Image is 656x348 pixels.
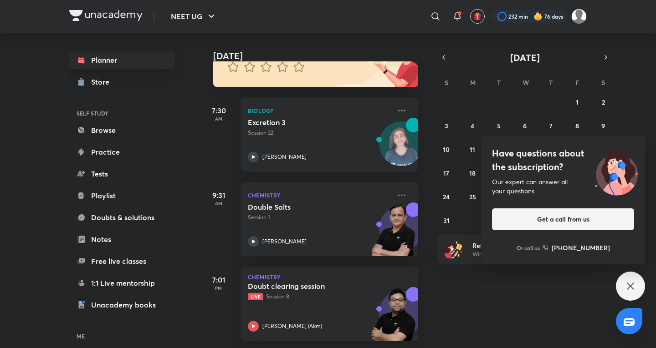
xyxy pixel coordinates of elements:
[443,169,449,177] abbr: August 17, 2025
[248,293,263,300] span: Live
[443,192,450,201] abbr: August 24, 2025
[368,202,418,265] img: unacademy
[69,165,175,183] a: Tests
[445,78,448,87] abbr: Sunday
[517,244,540,252] p: Or call us
[549,78,553,87] abbr: Thursday
[439,213,454,227] button: August 31, 2025
[248,274,411,280] p: Chemistry
[200,201,237,206] p: AM
[492,208,634,230] button: Get a call from us
[379,126,423,170] img: Avatar
[439,118,454,133] button: August 3, 2025
[588,146,645,196] img: ttu_illustration_new.svg
[445,240,463,258] img: referral
[262,322,322,330] p: [PERSON_NAME] (Akm)
[69,230,175,248] a: Notes
[575,78,579,87] abbr: Friday
[510,51,540,64] span: [DATE]
[492,146,634,174] h4: Have questions about the subscription?
[200,116,237,121] p: AM
[470,9,485,24] button: avatar
[443,216,450,225] abbr: August 31, 2025
[248,190,391,201] p: Chemistry
[570,95,584,109] button: August 1, 2025
[439,142,454,156] button: August 10, 2025
[69,10,143,23] a: Company Logo
[471,121,474,130] abbr: August 4, 2025
[439,189,454,204] button: August 24, 2025
[439,166,454,180] button: August 17, 2025
[518,118,532,133] button: August 6, 2025
[200,274,237,285] h5: 7:01
[91,76,115,87] div: Store
[533,12,543,21] img: streak
[200,190,237,201] h5: 9:31
[69,121,175,139] a: Browse
[248,105,391,116] p: Biology
[472,250,584,258] p: Win a laptop, vouchers & more
[465,166,480,180] button: August 18, 2025
[69,252,175,270] a: Free live classes
[69,208,175,227] a: Doubts & solutions
[570,118,584,133] button: August 8, 2025
[497,78,501,87] abbr: Tuesday
[262,153,307,161] p: [PERSON_NAME]
[248,213,391,222] p: Session 1
[571,9,587,24] img: Kushagra Singh
[69,73,175,91] a: Store
[248,282,361,291] h5: Doubt clearing session
[492,118,506,133] button: August 5, 2025
[470,78,476,87] abbr: Monday
[596,95,610,109] button: August 2, 2025
[213,50,427,61] h4: [DATE]
[472,241,584,250] h6: Refer friends
[248,293,391,301] p: Session 8
[576,98,579,106] abbr: August 1, 2025
[575,121,579,130] abbr: August 8, 2025
[552,243,610,252] h6: [PHONE_NUMBER]
[443,145,450,154] abbr: August 10, 2025
[69,10,143,21] img: Company Logo
[445,121,448,130] abbr: August 3, 2025
[69,296,175,314] a: Unacademy books
[465,118,480,133] button: August 4, 2025
[69,274,175,292] a: 1:1 Live mentorship
[497,121,501,130] abbr: August 5, 2025
[543,118,558,133] button: August 7, 2025
[69,106,175,121] h6: SELF STUDY
[69,187,175,205] a: Playlist
[602,98,605,106] abbr: August 2, 2025
[200,285,237,291] p: PM
[469,192,476,201] abbr: August 25, 2025
[465,189,480,204] button: August 25, 2025
[69,51,175,69] a: Planner
[543,243,610,252] a: [PHONE_NUMBER]
[601,121,605,130] abbr: August 9, 2025
[523,121,527,130] abbr: August 6, 2025
[601,78,605,87] abbr: Saturday
[69,328,175,344] h6: ME
[69,143,175,161] a: Practice
[492,177,634,196] div: Our expert can answer all your questions
[248,118,361,127] h5: Excretion 3
[549,121,553,130] abbr: August 7, 2025
[473,12,482,20] img: avatar
[596,118,610,133] button: August 9, 2025
[465,142,480,156] button: August 11, 2025
[450,51,600,64] button: [DATE]
[248,129,391,137] p: Session 22
[262,237,307,246] p: [PERSON_NAME]
[200,105,237,116] h5: 7:30
[165,7,222,25] button: NEET UG
[469,169,476,177] abbr: August 18, 2025
[523,78,529,87] abbr: Wednesday
[248,202,361,212] h5: Double Salts
[470,145,475,154] abbr: August 11, 2025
